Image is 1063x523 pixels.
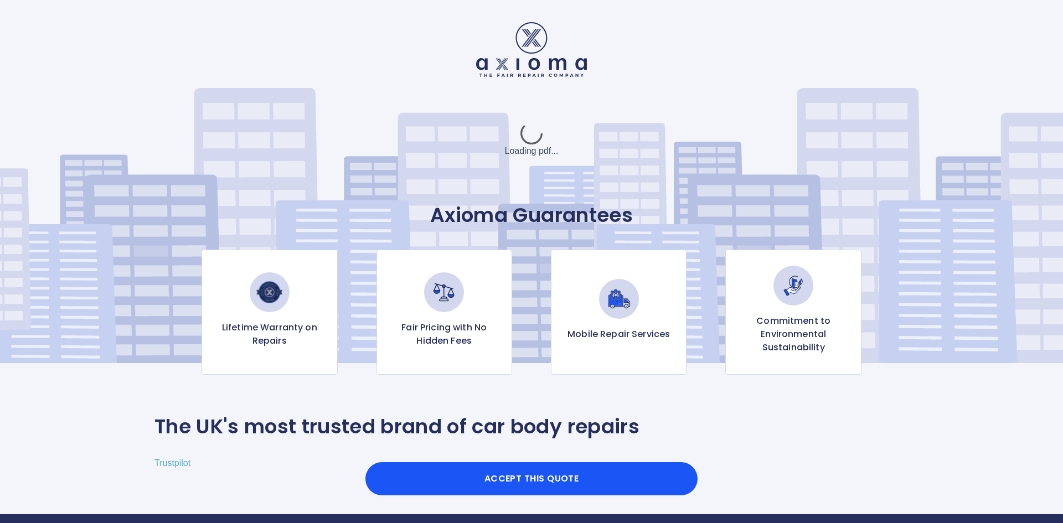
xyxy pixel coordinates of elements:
img: Commitment to Environmental Sustainability [773,266,813,305]
a: Trustpilot [154,458,190,468]
p: Axioma Guarantees [154,203,909,227]
img: Mobile Repair Services [599,279,639,319]
img: Logo [476,22,587,77]
div: Loading pdf... [448,112,615,168]
p: The UK's most trusted brand of car body repairs [154,415,639,439]
p: Mobile Repair Services [567,328,670,341]
img: Fair Pricing with No Hidden Fees [424,272,464,312]
p: Fair Pricing with No Hidden Fees [386,321,503,348]
img: Lifetime Warranty on Repairs [250,272,290,312]
p: Lifetime Warranty on Repairs [211,321,328,348]
button: Accept this Quote [365,462,698,495]
p: Commitment to Environmental Sustainability [735,314,852,354]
